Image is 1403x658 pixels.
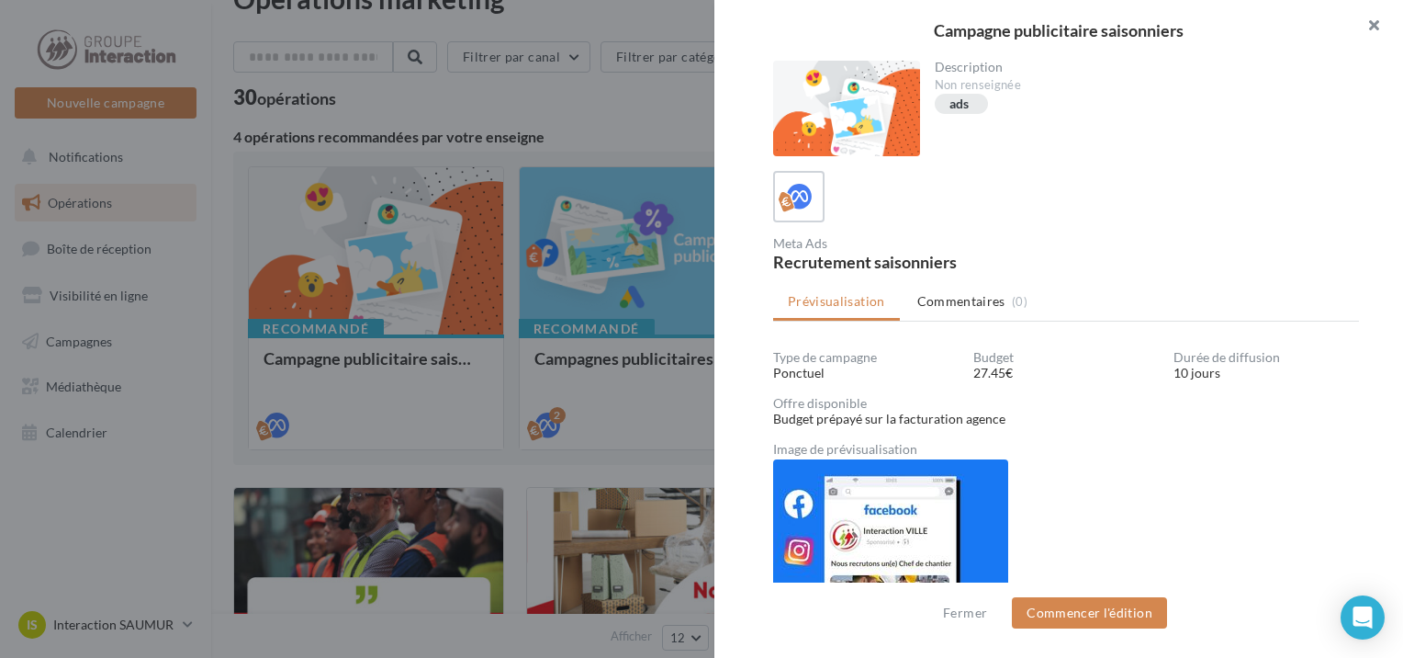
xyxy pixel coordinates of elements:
div: Durée de diffusion [1173,351,1359,364]
button: Fermer [936,602,994,624]
div: 10 jours [1173,364,1359,382]
div: 27.45€ [973,364,1159,382]
div: Campagne publicitaire saisonniers [744,22,1374,39]
span: (0) [1012,294,1027,309]
div: Budget prépayé sur la facturation agence [773,410,1359,428]
div: Open Intercom Messenger [1341,596,1385,640]
div: Non renseignée [935,77,1345,94]
button: Commencer l'édition [1012,597,1167,629]
div: Image de prévisualisation [773,443,1359,456]
div: Type de campagne [773,351,959,364]
div: Meta Ads [773,237,1059,250]
div: Description [935,61,1345,74]
span: Commentaires [917,292,1005,311]
div: Budget [973,351,1159,364]
div: Ponctuel [773,364,959,382]
div: Offre disponible [773,397,1359,410]
div: ads [949,97,970,111]
div: Recrutement saisonniers [773,254,1059,270]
